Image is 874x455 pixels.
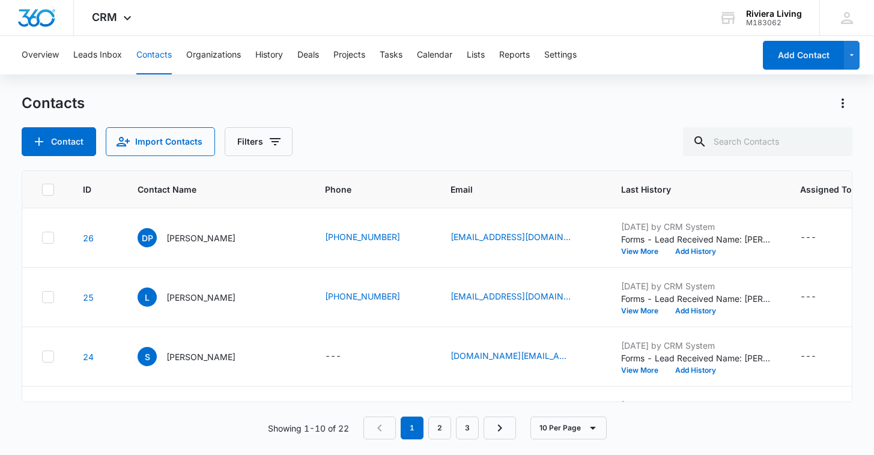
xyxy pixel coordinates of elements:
span: L [138,288,157,307]
p: Forms - Lead Received Name: [PERSON_NAME] Email: [DOMAIN_NAME][EMAIL_ADDRESS][DOMAIN_NAME] How Ca... [621,352,771,364]
a: Page 2 [428,417,451,439]
span: S [138,347,157,366]
div: Contact Name - Soujanya - Select to Edit Field [138,347,257,366]
button: Contacts [136,36,172,74]
a: Next Page [484,417,516,439]
button: Projects [333,36,365,74]
a: [EMAIL_ADDRESS][DOMAIN_NAME] [451,231,571,243]
div: Phone - (408) 905-6218 - Select to Edit Field [325,290,422,304]
p: Forms - Lead Received Name: [PERSON_NAME] Email: [EMAIL_ADDRESS][DOMAIN_NAME] Phone: [PHONE_NUMBE... [621,292,771,305]
a: [PHONE_NUMBER] [325,231,400,243]
div: Email - daisypeneueta@icloud.com - Select to Edit Field [451,231,592,245]
p: Showing 1-10 of 22 [268,422,349,435]
button: Add History [667,248,724,255]
div: Contact Name - Daisy Peneueta - Select to Edit Field [138,228,257,247]
a: Navigate to contact details page for Lee [83,292,94,303]
p: [PERSON_NAME] [166,351,235,363]
button: Lists [467,36,485,74]
span: CRM [92,11,117,23]
p: [PERSON_NAME] [166,291,235,304]
div: --- [325,349,341,364]
p: [DATE] by CRM System [621,280,771,292]
span: ID [83,183,91,196]
div: account id [746,19,802,27]
div: Phone - (916) 529-9360 - Select to Edit Field [325,231,422,245]
button: Calendar [417,36,452,74]
button: Tasks [380,36,402,74]
button: Overview [22,36,59,74]
span: Email [451,183,575,196]
button: Add Contact [22,127,96,156]
a: Navigate to contact details page for Soujanya [83,352,94,362]
div: Phone - - Select to Edit Field [325,349,363,364]
div: Assigned To - - Select to Edit Field [800,290,838,304]
a: [DOMAIN_NAME][EMAIL_ADDRESS][DOMAIN_NAME] [451,349,571,362]
span: Contact Name [138,183,279,196]
h1: Contacts [22,94,85,112]
div: Email - souj13.sr@gmail.com - Select to Edit Field [451,349,592,364]
span: Phone [325,183,404,196]
div: Assigned To - - Select to Edit Field [800,231,838,245]
input: Search Contacts [683,127,852,156]
em: 1 [401,417,423,439]
button: Add History [667,367,724,374]
a: [PHONE_NUMBER] [325,290,400,303]
span: Last History [621,183,754,196]
nav: Pagination [363,417,516,439]
button: Leads Inbox [73,36,122,74]
div: Assigned To - - Select to Edit Field [800,349,838,364]
div: --- [800,290,816,304]
button: View More [621,248,667,255]
button: 10 Per Page [530,417,607,439]
span: DP [138,228,157,247]
button: Deals [297,36,319,74]
a: [EMAIL_ADDRESS][DOMAIN_NAME] [451,290,571,303]
div: --- [800,349,816,364]
button: View More [621,367,667,374]
span: Assigned To [800,183,852,196]
button: Add Contact [763,41,844,70]
p: [DATE] by CRM System [621,399,771,411]
button: History [255,36,283,74]
p: [DATE] by CRM System [621,339,771,352]
p: Forms - Lead Received Name: [PERSON_NAME] Email: [EMAIL_ADDRESS][DOMAIN_NAME] Phone: [PHONE_NUMBE... [621,233,771,246]
button: Import Contacts [106,127,215,156]
div: Contact Name - Lee - Select to Edit Field [138,288,257,307]
button: Settings [544,36,577,74]
button: View More [621,307,667,315]
button: Filters [225,127,293,156]
div: --- [800,231,816,245]
div: Email - hangzhou66@gmail.com - Select to Edit Field [451,290,592,304]
button: Add History [667,307,724,315]
a: Page 3 [456,417,479,439]
p: [PERSON_NAME] [166,232,235,244]
div: account name [746,9,802,19]
p: [DATE] by CRM System [621,220,771,233]
a: Navigate to contact details page for Daisy Peneueta [83,233,94,243]
button: Actions [833,94,852,113]
button: Reports [499,36,530,74]
button: Organizations [186,36,241,74]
